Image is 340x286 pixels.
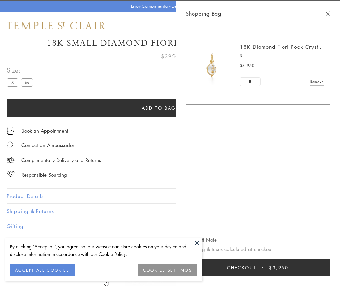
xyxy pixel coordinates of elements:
[21,141,74,149] div: Contact an Ambassador
[7,65,35,76] span: Size:
[21,156,101,164] p: Complimentary Delivery and Returns
[21,171,67,179] div: Responsible Sourcing
[10,243,197,258] div: By clicking “Accept all”, you agree that our website can store cookies on your device and disclos...
[7,127,14,135] img: icon_appointment.svg
[7,219,333,234] button: Gifting
[7,189,333,203] button: Product Details
[192,46,232,85] img: P51889-E11FIORI
[7,156,15,164] img: icon_delivery.svg
[131,3,206,10] p: Enjoy Complimentary Delivery & Returns
[325,11,330,16] button: Close Shopping Bag
[240,52,324,59] p: S
[7,22,106,29] img: Temple St. Clair
[186,236,217,244] button: Add Gift Note
[7,78,18,86] label: S
[253,78,260,86] a: Set quantity to 2
[7,204,333,219] button: Shipping & Returns
[240,62,255,69] span: $3,950
[310,78,324,85] a: Remove
[21,78,33,86] label: M
[269,264,289,271] span: $3,950
[161,52,179,61] span: $3950
[10,264,75,276] button: ACCEPT ALL COOKIES
[227,264,256,271] span: Checkout
[186,245,330,253] p: Shipping & taxes calculated at checkout
[7,37,333,49] h1: 18K Small Diamond Fiori Rock Crystal Amulet
[7,99,311,117] button: Add to bag
[7,171,15,177] img: icon_sourcing.svg
[240,78,247,86] a: Set quantity to 0
[138,264,197,276] button: COOKIES SETTINGS
[7,141,13,148] img: MessageIcon-01_2.svg
[21,127,68,134] a: Book an Appointment
[186,10,221,18] span: Shopping Bag
[186,259,330,276] button: Checkout $3,950
[142,105,176,112] span: Add to bag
